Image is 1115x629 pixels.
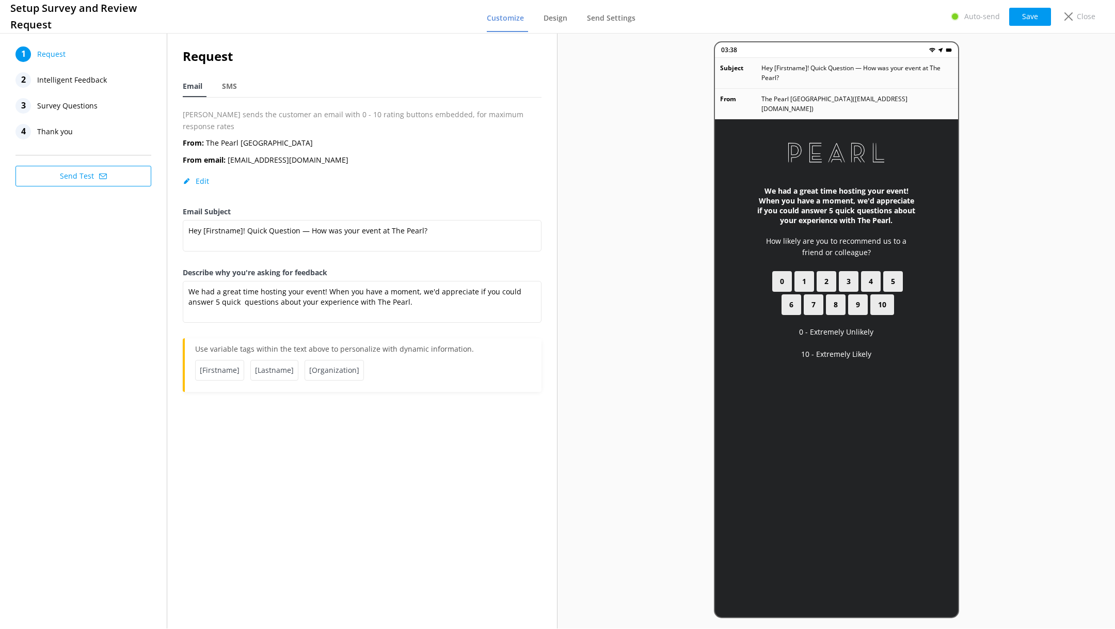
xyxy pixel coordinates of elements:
p: From [720,94,761,114]
span: Request [37,46,66,62]
img: near-me.png [937,47,944,53]
p: 0 - Extremely Unlikely [799,326,873,338]
p: [EMAIL_ADDRESS][DOMAIN_NAME] [183,154,348,166]
span: Send Settings [587,13,635,23]
textarea: We had a great time hosting your event! When you have a moment, we'd appreciate if you could answ... [183,281,541,323]
div: 3 [15,98,31,114]
p: The Pearl [GEOGRAPHIC_DATA] ( [EMAIL_ADDRESS][DOMAIN_NAME] ) [761,94,953,114]
p: Close [1077,11,1095,22]
div: 2 [15,72,31,88]
span: 10 [878,299,886,310]
span: Customize [487,13,524,23]
span: Intelligent Feedback [37,72,107,88]
button: Save [1009,8,1051,26]
b: From email: [183,155,226,165]
b: From: [183,138,204,148]
span: Design [544,13,567,23]
img: 636-1736983891.png [785,140,888,165]
label: Describe why you're asking for feedback [183,267,541,278]
img: battery.png [946,47,952,53]
span: 5 [891,276,895,287]
p: Auto-send [964,11,1000,22]
span: Survey Questions [37,98,98,114]
h3: We had a great time hosting your event! When you have a moment, we'd appreciate if you could answ... [756,186,917,225]
h2: Request [183,46,541,66]
p: Hey [Firstname]! Quick Question — How was your event at The Pearl? [761,63,953,83]
span: 1 [802,276,806,287]
textarea: Hey [Firstname]! Quick Question — How was your event at The Pearl? [183,220,541,251]
span: [Lastname] [250,360,298,381]
span: 4 [869,276,873,287]
button: Send Test [15,166,151,186]
span: 9 [856,299,860,310]
span: 7 [811,299,816,310]
span: 0 [780,276,784,287]
span: SMS [222,81,237,91]
span: 3 [847,276,851,287]
p: Use variable tags within the text above to personalize with dynamic information. [195,343,531,360]
div: 4 [15,124,31,139]
p: [PERSON_NAME] sends the customer an email with 0 - 10 rating buttons embedded, for maximum respon... [183,109,541,132]
p: Subject [720,63,761,83]
span: Email [183,81,202,91]
span: 6 [789,299,793,310]
span: [Firstname] [195,360,244,381]
p: How likely are you to recommend us to a friend or colleague? [756,235,917,259]
span: Thank you [37,124,73,139]
span: 8 [834,299,838,310]
img: wifi.png [929,47,935,53]
p: The Pearl [GEOGRAPHIC_DATA] [183,137,313,149]
span: 2 [824,276,829,287]
p: 10 - Extremely Likely [801,349,871,360]
span: [Organization] [305,360,364,381]
p: 03:38 [721,45,737,55]
button: Edit [183,176,209,186]
div: 1 [15,46,31,62]
label: Email Subject [183,206,541,217]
